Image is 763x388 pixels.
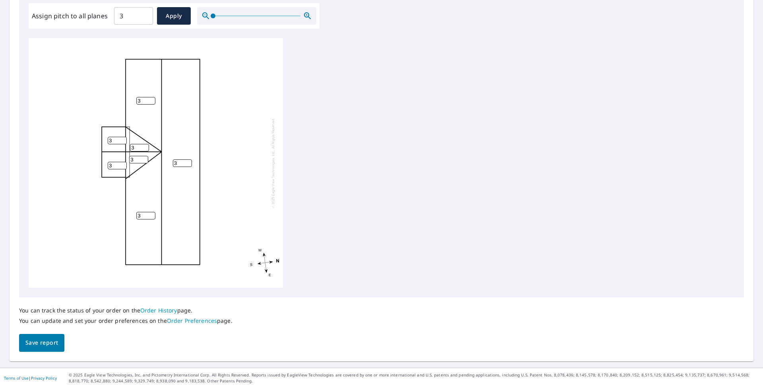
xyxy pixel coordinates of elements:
[4,375,29,381] a: Terms of Use
[19,334,64,352] button: Save report
[69,372,759,384] p: © 2025 Eagle View Technologies, Inc. and Pictometry International Corp. All Rights Reserved. Repo...
[157,7,191,25] button: Apply
[19,307,232,314] p: You can track the status of your order on the page.
[114,5,153,27] input: 00.0
[163,11,184,21] span: Apply
[25,338,58,348] span: Save report
[167,317,217,324] a: Order Preferences
[31,375,57,381] a: Privacy Policy
[4,376,57,380] p: |
[32,11,108,21] label: Assign pitch to all planes
[140,307,177,314] a: Order History
[19,317,232,324] p: You can update and set your order preferences on the page.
